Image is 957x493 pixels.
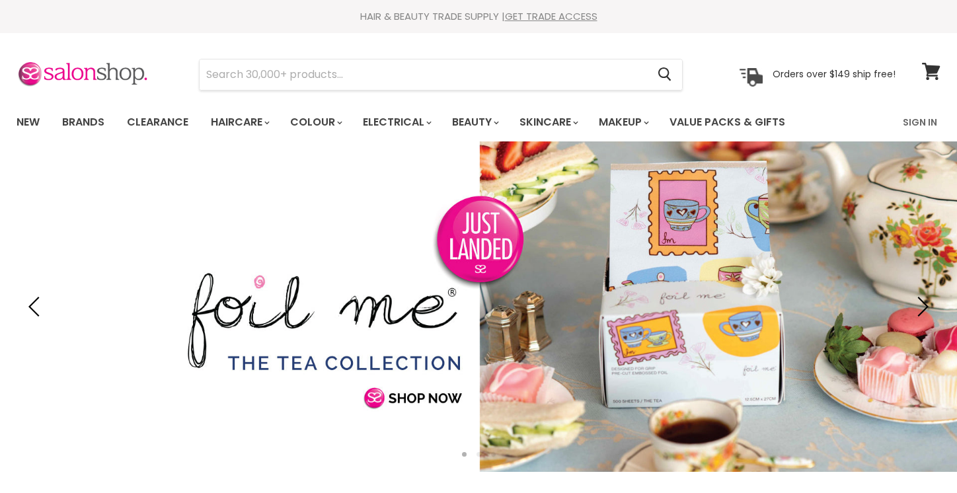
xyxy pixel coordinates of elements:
a: Skincare [510,108,586,136]
a: GET TRADE ACCESS [505,9,597,23]
ul: Main menu [7,103,845,141]
li: Page dot 2 [477,452,481,457]
a: Colour [280,108,350,136]
a: Electrical [353,108,440,136]
a: Value Packs & Gifts [660,108,795,136]
button: Next [907,293,934,320]
button: Previous [23,293,50,320]
li: Page dot 1 [462,452,467,457]
a: Haircare [201,108,278,136]
p: Orders over $149 ship free! [773,68,896,80]
a: Makeup [589,108,657,136]
input: Search [200,59,647,90]
button: Search [647,59,682,90]
form: Product [199,59,683,91]
a: Brands [52,108,114,136]
a: Sign In [895,108,945,136]
li: Page dot 3 [491,452,496,457]
a: Clearance [117,108,198,136]
a: Beauty [442,108,507,136]
a: New [7,108,50,136]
